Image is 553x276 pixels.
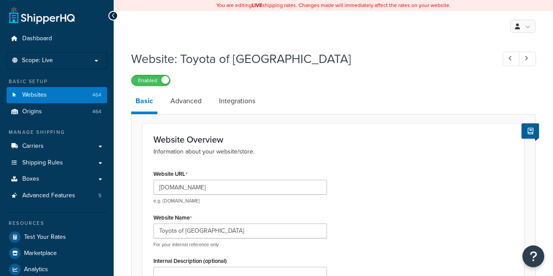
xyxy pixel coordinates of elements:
[22,108,42,115] span: Origins
[7,78,107,85] div: Basic Setup
[7,87,107,103] li: Websites
[7,138,107,154] a: Carriers
[131,50,487,67] h1: Website: Toyota of [GEOGRAPHIC_DATA]
[7,155,107,171] a: Shipping Rules
[92,91,101,99] span: 464
[215,91,260,112] a: Integrations
[131,91,157,114] a: Basic
[22,175,39,183] span: Boxes
[153,241,327,248] p: For your internal reference only
[24,234,66,241] span: Test Your Rates
[7,188,107,204] li: Advanced Features
[7,171,107,187] a: Boxes
[153,171,188,178] label: Website URL
[252,1,262,9] b: LIVE
[92,108,101,115] span: 464
[7,129,107,136] div: Manage Shipping
[522,123,539,139] button: Show Help Docs
[166,91,206,112] a: Advanced
[503,52,520,66] a: Previous Record
[24,250,57,257] span: Marketplace
[153,135,513,144] h3: Website Overview
[22,91,47,99] span: Websites
[7,229,107,245] a: Test Your Rates
[7,31,107,47] a: Dashboard
[153,198,327,204] p: e.g. [DOMAIN_NAME]
[22,159,63,167] span: Shipping Rules
[98,192,101,199] span: 5
[7,245,107,261] a: Marketplace
[522,245,544,267] button: Open Resource Center
[7,220,107,227] div: Resources
[22,143,44,150] span: Carriers
[7,104,107,120] a: Origins464
[153,147,513,157] p: Information about your website/store.
[7,87,107,103] a: Websites464
[7,188,107,204] a: Advanced Features5
[7,104,107,120] li: Origins
[153,258,227,264] label: Internal Description (optional)
[22,35,52,42] span: Dashboard
[22,57,53,64] span: Scope: Live
[519,52,536,66] a: Next Record
[24,266,48,273] span: Analytics
[153,214,192,221] label: Website Name
[22,192,75,199] span: Advanced Features
[132,75,170,86] label: Enabled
